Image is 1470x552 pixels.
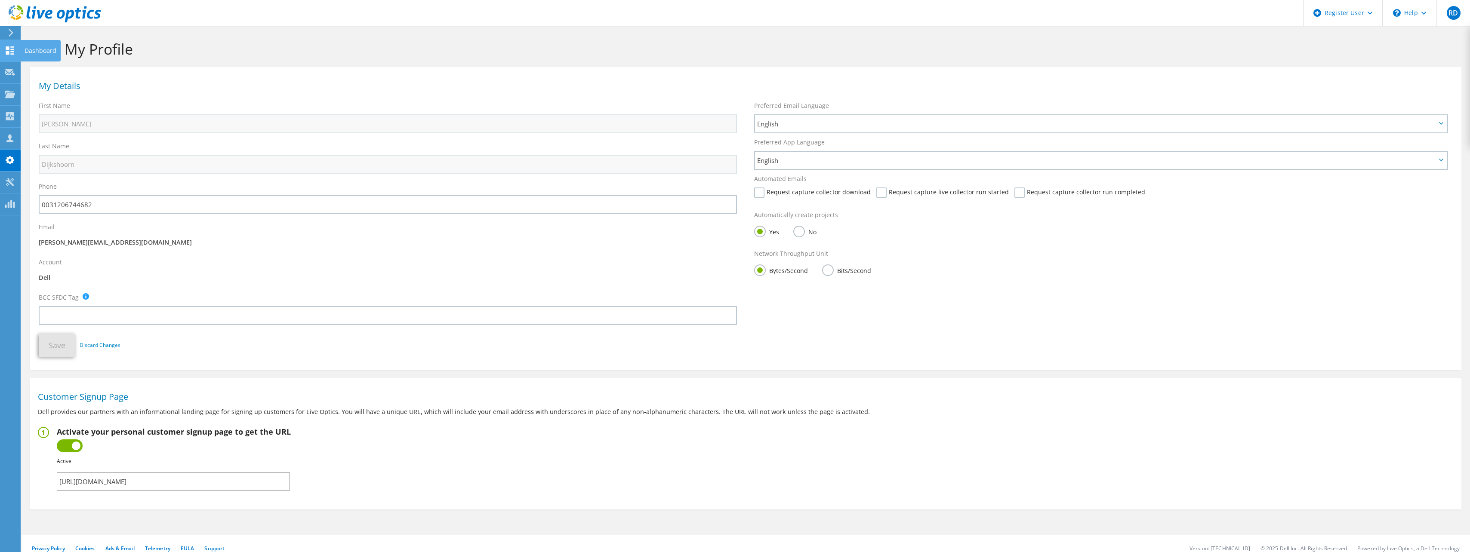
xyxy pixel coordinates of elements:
label: No [793,226,817,236]
label: Preferred Email Language [754,101,829,110]
label: Yes [754,226,779,236]
a: Support [204,545,225,552]
label: First Name [39,101,70,110]
a: EULA [181,545,194,552]
a: Telemetry [145,545,170,552]
p: [PERSON_NAME][EMAIL_ADDRESS][DOMAIN_NAME] [39,238,737,247]
label: Request capture collector run completed [1014,187,1145,198]
svg: \n [1393,9,1401,17]
a: Ads & Email [105,545,135,552]
div: Dashboard [20,40,61,61]
label: Automated Emails [754,175,807,183]
label: Network Throughput Unit [754,249,828,258]
label: Preferred App Language [754,138,825,147]
li: Version: [TECHNICAL_ID] [1190,545,1250,552]
label: BCC SFDC Tag [39,293,79,302]
label: Bits/Second [822,264,871,275]
label: Bytes/Second [754,264,808,275]
label: Request capture live collector run started [876,187,1009,198]
li: © 2025 Dell Inc. All Rights Reserved [1260,545,1347,552]
span: English [757,119,1436,129]
label: Email [39,223,55,231]
label: Request capture collector download [754,187,871,198]
a: Discard Changes [80,340,120,350]
span: English [757,155,1436,166]
li: Powered by Live Optics, a Dell Technology [1357,545,1460,552]
button: Save [39,334,75,357]
span: RD [1447,6,1461,20]
h2: Activate your personal customer signup page to get the URL [57,427,291,436]
label: Account [39,258,62,267]
p: Dell [39,273,737,282]
label: Phone [39,182,57,191]
h1: Edit My Profile [34,40,1453,58]
a: Privacy Policy [32,545,65,552]
p: Dell provides our partners with an informational landing page for signing up customers for Live O... [38,407,1454,417]
b: Active [57,457,71,465]
label: Automatically create projects [754,211,838,219]
h1: My Details [39,82,1448,90]
h1: Customer Signup Page [38,393,1449,401]
label: Last Name [39,142,69,150]
a: Cookies [75,545,95,552]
